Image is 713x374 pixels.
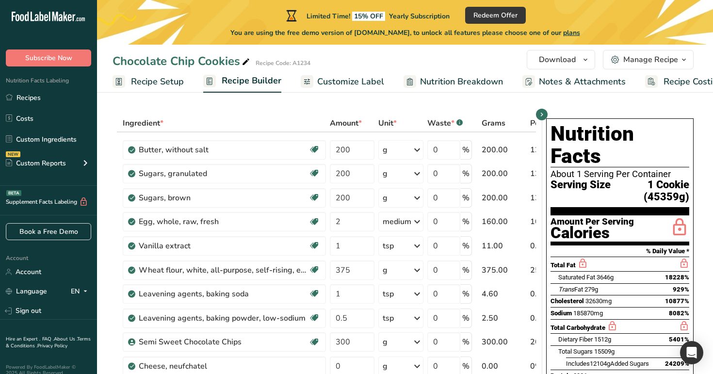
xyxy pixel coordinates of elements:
[603,50,694,69] button: Manage Recipe
[131,75,184,88] span: Recipe Setup
[522,71,626,93] a: Notes & Attachments
[573,309,603,317] span: 185870mg
[482,264,526,276] div: 375.00
[669,309,689,317] span: 8082%
[25,53,72,63] span: Subscribe Now
[551,261,576,269] span: Total Fat
[113,71,184,93] a: Recipe Setup
[594,336,611,343] span: 1512g
[563,28,580,37] span: plans
[530,216,575,228] div: 10.85%
[139,216,308,228] div: Egg, whole, raw, fresh
[139,168,308,179] div: Sugars, granulated
[594,348,615,355] span: 15509g
[558,286,574,293] i: Trans
[527,50,595,69] button: Download
[482,336,526,348] div: 300.00
[139,288,308,300] div: Leavening agents, baking soda
[54,336,77,342] a: About Us .
[284,10,450,21] div: Limited Time!
[584,286,598,293] span: 279g
[383,312,394,324] div: tsp
[352,12,385,21] span: 15% OFF
[139,240,308,252] div: Vanilla extract
[482,240,526,252] div: 11.00
[482,216,526,228] div: 160.00
[71,286,91,297] div: EN
[383,336,388,348] div: g
[482,312,526,324] div: 2.50
[6,151,20,157] div: NEW
[42,336,54,342] a: FAQ .
[530,336,575,348] div: 20.34%
[6,336,91,349] a: Terms & Conditions .
[590,360,610,367] span: 12104g
[317,75,384,88] span: Customize Label
[530,144,575,156] div: 13.56%
[139,336,308,348] div: Semi Sweet Chocolate Chips
[558,274,595,281] span: Saturated Fat
[551,169,689,179] div: About 1 Serving Per Container
[530,117,571,129] span: Percentage
[665,274,689,281] span: 18228%
[482,192,526,204] div: 200.00
[558,336,593,343] span: Dietary Fiber
[566,360,649,367] span: Includes Added Sugars
[473,10,518,20] span: Redeem Offer
[383,240,394,252] div: tsp
[558,348,593,355] span: Total Sugars
[6,223,91,240] a: Book a Free Demo
[585,297,612,305] span: 32630mg
[383,192,388,204] div: g
[139,192,308,204] div: Sugars, brown
[551,226,634,240] div: Calories
[558,286,583,293] span: Fat
[123,117,163,129] span: Ingredient
[139,264,308,276] div: Wheat flour, white, all-purpose, self-rising, enriched
[551,309,572,317] span: Sodium
[551,297,584,305] span: Cholesterol
[389,12,450,21] span: Yearly Subscription
[139,360,308,372] div: Cheese, neufchatel
[482,117,505,129] span: Grams
[222,74,281,87] span: Recipe Builder
[530,264,575,276] div: 25.42%
[383,168,388,179] div: g
[530,312,575,324] div: 0.17%
[530,168,575,179] div: 13.56%
[383,288,394,300] div: tsp
[256,59,310,67] div: Recipe Code: A1234
[383,144,388,156] div: g
[551,245,689,257] section: % Daily Value *
[482,144,526,156] div: 200.00
[6,190,21,196] div: BETA
[330,117,362,129] span: Amount
[530,240,575,252] div: 0.75%
[482,168,526,179] div: 200.00
[530,192,575,204] div: 13.56%
[680,341,703,364] div: Open Intercom Messenger
[665,297,689,305] span: 10877%
[230,28,580,38] span: You are using the free demo version of [DOMAIN_NAME], to unlock all features please choose one of...
[383,360,388,372] div: g
[383,216,411,228] div: medium
[551,123,689,167] h1: Nutrition Facts
[669,336,689,343] span: 5401%
[378,117,397,129] span: Unit
[139,144,308,156] div: Butter, without salt
[673,286,689,293] span: 929%
[530,360,575,372] div: 0%
[551,179,611,203] span: Serving Size
[551,324,605,331] span: Total Carbohydrate
[665,360,689,367] span: 24209%
[301,71,384,93] a: Customize Label
[6,49,91,66] button: Subscribe Now
[139,312,308,324] div: Leavening agents, baking powder, low-sodium
[6,336,40,342] a: Hire an Expert .
[539,75,626,88] span: Notes & Attachments
[530,288,575,300] div: 0.31%
[611,179,689,203] span: 1 Cookie (45359g)
[539,54,576,65] span: Download
[482,360,526,372] div: 0.00
[623,54,678,65] div: Manage Recipe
